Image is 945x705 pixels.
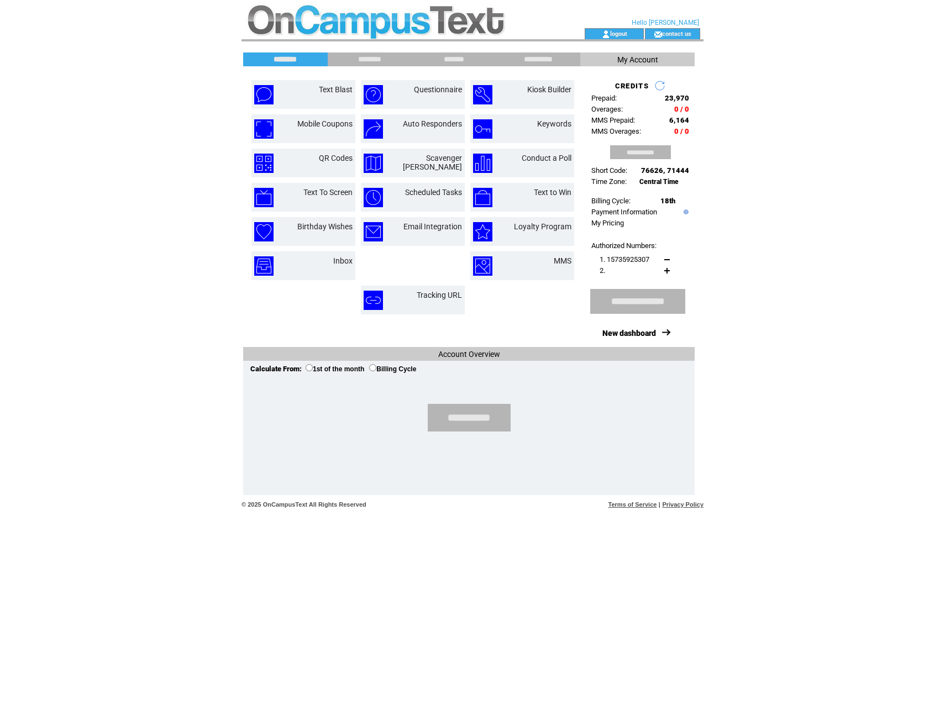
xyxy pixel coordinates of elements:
[254,222,274,241] img: birthday-wishes.png
[473,119,492,139] img: keywords.png
[403,119,462,128] a: Auto Responders
[297,222,353,231] a: Birthday Wishes
[591,177,627,186] span: Time Zone:
[369,365,416,373] label: Billing Cycle
[514,222,571,231] a: Loyalty Program
[591,197,631,205] span: Billing Cycle:
[254,119,274,139] img: mobile-coupons.png
[654,30,662,39] img: contact_us_icon.gif
[473,256,492,276] img: mms.png
[591,116,635,124] span: MMS Prepaid:
[364,291,383,310] img: tracking-url.png
[662,30,691,37] a: contact us
[319,154,353,162] a: QR Codes
[662,501,704,508] a: Privacy Policy
[660,197,675,205] span: 18th
[522,154,571,162] a: Conduct a Poll
[438,350,500,359] span: Account Overview
[306,364,313,371] input: 1st of the month
[602,30,610,39] img: account_icon.gif
[303,188,353,197] a: Text To Screen
[403,222,462,231] a: Email Integration
[319,85,353,94] a: Text Blast
[254,188,274,207] img: text-to-screen.png
[473,154,492,173] img: conduct-a-poll.png
[527,85,571,94] a: Kiosk Builder
[254,256,274,276] img: inbox.png
[369,364,376,371] input: Billing Cycle
[665,94,689,102] span: 23,970
[403,154,462,171] a: Scavenger [PERSON_NAME]
[405,188,462,197] a: Scheduled Tasks
[608,501,657,508] a: Terms of Service
[254,154,274,173] img: qr-codes.png
[669,116,689,124] span: 6,164
[591,94,617,102] span: Prepaid:
[639,178,679,186] span: Central Time
[364,154,383,173] img: scavenger-hunt.png
[473,222,492,241] img: loyalty-program.png
[610,30,627,37] a: logout
[473,188,492,207] img: text-to-win.png
[414,85,462,94] a: Questionnaire
[591,127,641,135] span: MMS Overages:
[615,82,649,90] span: CREDITS
[681,209,689,214] img: help.gif
[591,208,657,216] a: Payment Information
[600,255,649,264] span: 1. 15735925307
[591,166,627,175] span: Short Code:
[537,119,571,128] a: Keywords
[364,222,383,241] img: email-integration.png
[554,256,571,265] a: MMS
[417,291,462,299] a: Tracking URL
[254,85,274,104] img: text-blast.png
[333,256,353,265] a: Inbox
[591,105,623,113] span: Overages:
[534,188,571,197] a: Text to Win
[591,241,657,250] span: Authorized Numbers:
[473,85,492,104] img: kiosk-builder.png
[250,365,302,373] span: Calculate From:
[600,266,605,275] span: 2.
[641,166,689,175] span: 76626, 71444
[306,365,364,373] label: 1st of the month
[591,219,624,227] a: My Pricing
[602,329,656,338] a: New dashboard
[364,188,383,207] img: scheduled-tasks.png
[242,501,366,508] span: © 2025 OnCampusText All Rights Reserved
[617,55,658,64] span: My Account
[674,105,689,113] span: 0 / 0
[674,127,689,135] span: 0 / 0
[364,85,383,104] img: questionnaire.png
[297,119,353,128] a: Mobile Coupons
[364,119,383,139] img: auto-responders.png
[659,501,660,508] span: |
[632,19,699,27] span: Hello [PERSON_NAME]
